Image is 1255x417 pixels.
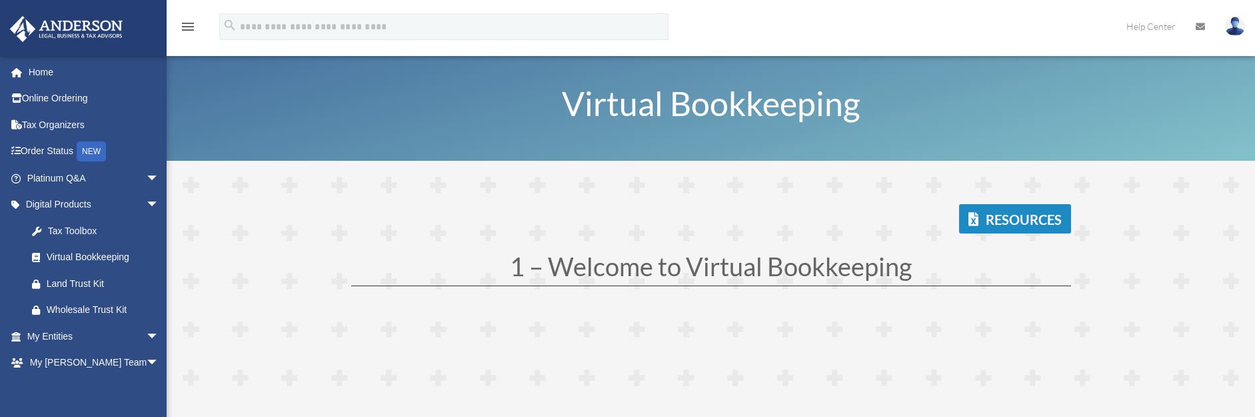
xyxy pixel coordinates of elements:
[180,23,196,35] a: menu
[9,111,179,138] a: Tax Organizers
[9,350,179,376] a: My [PERSON_NAME] Teamarrow_drop_down
[562,83,860,123] span: Virtual Bookkeeping
[351,254,1071,286] h1: 1 – Welcome to Virtual Bookkeeping
[19,270,179,297] a: Land Trust Kit
[9,165,179,191] a: Platinum Q&Aarrow_drop_down
[223,18,237,33] i: search
[47,249,156,266] div: Virtual Bookkeeping
[9,138,179,165] a: Order StatusNEW
[9,323,179,350] a: My Entitiesarrow_drop_down
[9,191,179,218] a: Digital Productsarrow_drop_down
[9,59,179,85] a: Home
[1225,17,1245,36] img: User Pic
[47,223,163,240] div: Tax Toolbox
[47,302,163,318] div: Wholesale Trust Kit
[19,218,179,244] a: Tax Toolbox
[180,19,196,35] i: menu
[146,191,173,219] span: arrow_drop_down
[77,141,106,161] div: NEW
[19,244,173,271] a: Virtual Bookkeeping
[9,85,179,112] a: Online Ordering
[146,165,173,192] span: arrow_drop_down
[19,297,179,324] a: Wholesale Trust Kit
[146,323,173,350] span: arrow_drop_down
[47,276,163,292] div: Land Trust Kit
[6,16,127,42] img: Anderson Advisors Platinum Portal
[959,204,1071,234] a: Resources
[146,350,173,377] span: arrow_drop_down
